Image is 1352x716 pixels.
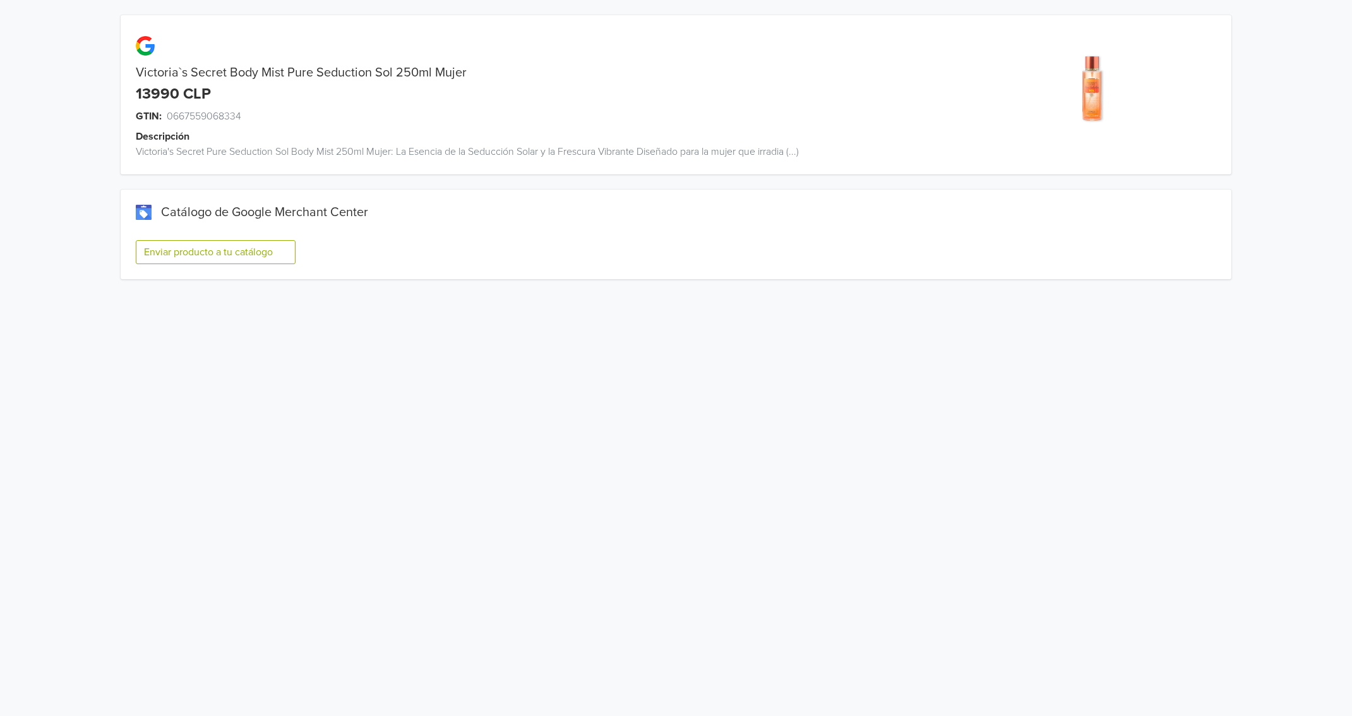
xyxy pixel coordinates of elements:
[167,109,241,124] span: 0667559068334
[1045,40,1140,136] img: product_image
[121,144,954,159] div: Victoria's Secret Pure Seduction Sol Body Mist 250ml Mujer: La Esencia de la Seducción Solar y la...
[136,129,969,144] div: Descripción
[136,85,211,104] div: 13990 CLP
[136,240,296,264] button: Enviar producto a tu catálogo
[136,205,1216,220] div: Catálogo de Google Merchant Center
[121,65,954,80] div: Victoria`s Secret Body Mist Pure Seduction Sol 250ml Mujer
[136,109,162,124] span: GTIN:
